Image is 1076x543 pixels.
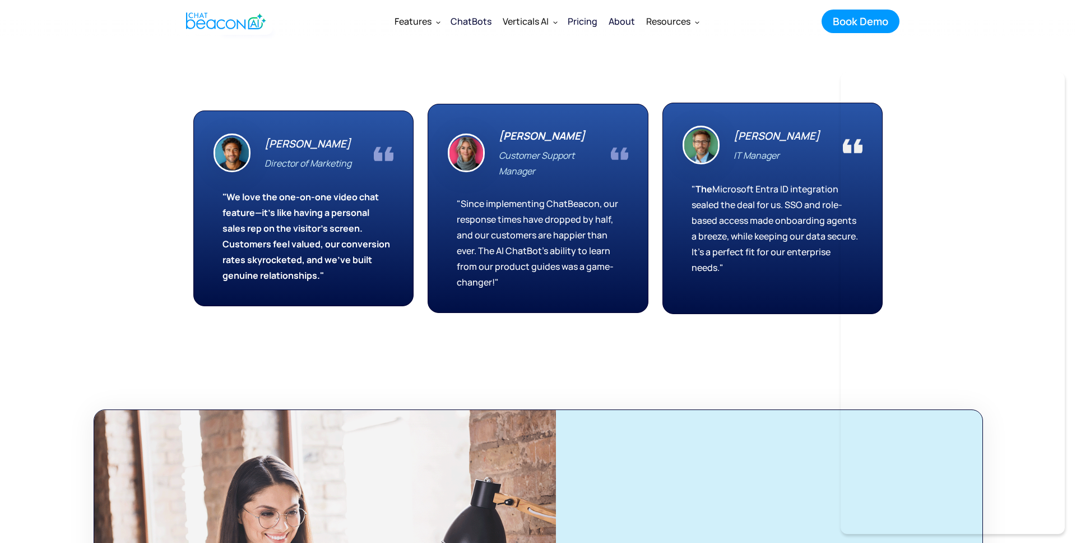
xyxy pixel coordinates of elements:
[553,20,558,24] img: Dropdown
[497,8,562,35] div: Verticals AI
[265,157,351,169] em: Director of Marketing
[503,13,549,29] div: Verticals AI
[222,191,390,282] strong: "We love the one-on-one video chat feature—it’s like having a personal sales rep on the visitor’s...
[395,13,432,29] div: Features
[646,13,690,29] div: Resources
[611,144,628,162] img: Quote
[499,128,585,143] em: [PERSON_NAME]
[448,196,628,290] p: "Since implementing ChatBeacon, our response times have dropped by half, and our customers are ha...
[734,128,820,143] em: [PERSON_NAME]
[177,7,272,35] a: home
[499,149,574,177] em: Customer Support Manager
[695,183,712,195] strong: The
[389,8,445,35] div: Features
[603,7,641,36] a: About
[609,13,635,29] div: About
[193,51,633,80] h2: We're known by the company we keep.
[374,142,393,164] img: Quote
[436,20,440,24] img: Dropdown
[265,136,351,151] em: [PERSON_NAME]
[445,7,497,36] a: ChatBots
[695,20,699,24] img: Dropdown
[451,13,491,29] div: ChatBots
[683,181,862,291] p: " Microsoft Entra ID integration sealed the deal for us. SSO and role-based access made onboardin...
[562,7,603,36] a: Pricing
[841,72,1065,534] iframe: ChatBeacon Live Chat Client
[833,14,888,29] div: Book Demo
[214,189,393,283] p: ‍
[568,13,597,29] div: Pricing
[734,149,780,162] em: IT Manager
[641,8,704,35] div: Resources
[822,10,899,33] a: Book Demo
